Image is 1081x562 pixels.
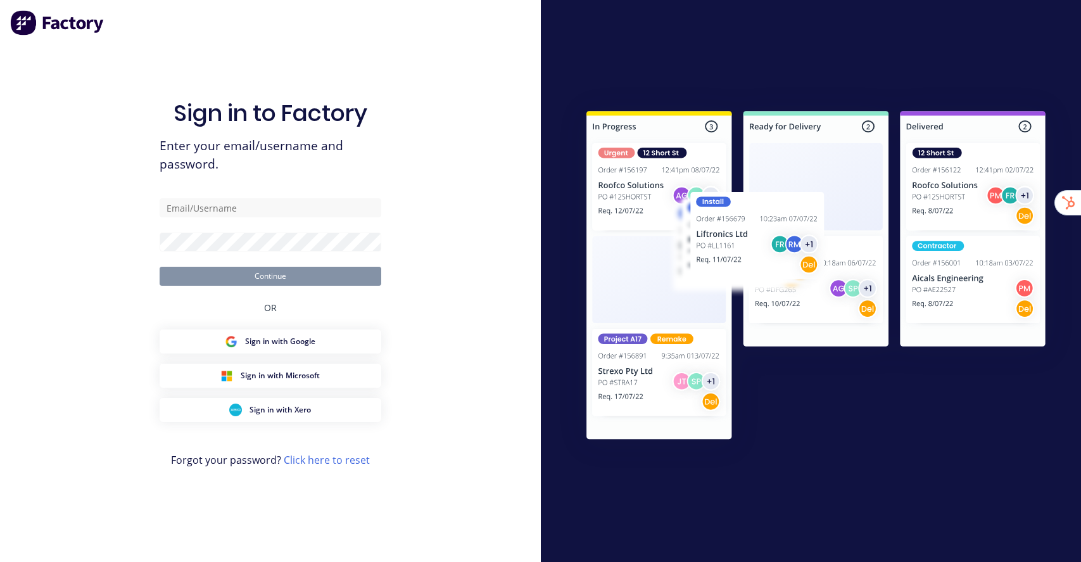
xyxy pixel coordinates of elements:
span: Sign in with Microsoft [241,370,320,381]
button: Microsoft Sign inSign in with Microsoft [160,364,381,388]
a: Click here to reset [284,453,370,467]
span: Enter your email/username and password. [160,137,381,174]
input: Email/Username [160,198,381,217]
img: Google Sign in [225,335,237,348]
span: Sign in with Google [245,336,315,347]
button: Xero Sign inSign in with Xero [160,398,381,422]
img: Microsoft Sign in [220,369,233,382]
img: Sign in [559,86,1073,469]
div: OR [264,286,277,329]
img: Xero Sign in [229,404,242,416]
span: Sign in with Xero [250,404,311,416]
span: Forgot your password? [171,452,370,468]
button: Continue [160,267,381,286]
button: Google Sign inSign in with Google [160,329,381,354]
img: Factory [10,10,105,35]
h1: Sign in to Factory [174,99,367,127]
